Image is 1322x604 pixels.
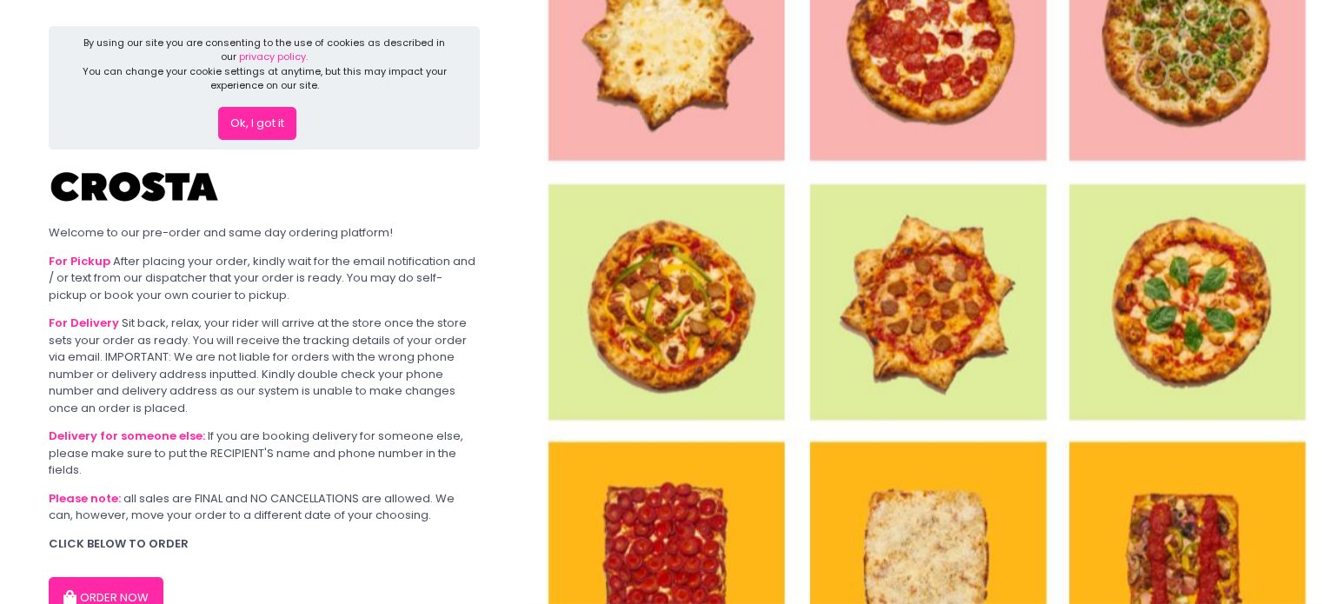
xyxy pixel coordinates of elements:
[49,253,480,304] div: After placing your order, kindly wait for the email notification and / or text from our dispatche...
[49,490,121,507] b: Please note:
[218,107,296,140] button: Ok, I got it
[49,428,205,444] b: Delivery for someone else:
[49,490,480,524] div: all sales are FINAL and NO CANCELLATIONS are allowed. We can, however, move your order to a diffe...
[49,428,480,479] div: If you are booking delivery for someone else, please make sure to put the RECIPIENT'S name and ph...
[49,315,119,331] b: For Delivery
[49,253,110,269] b: For Pickup
[49,535,480,553] div: CLICK BELOW TO ORDER
[239,50,308,63] a: privacy policy.
[78,36,451,93] div: By using our site you are consenting to the use of cookies as described in our You can change you...
[49,224,480,242] div: Welcome to our pre-order and same day ordering platform!
[49,161,223,213] img: Crosta Pizzeria
[49,315,480,416] div: Sit back, relax, your rider will arrive at the store once the store sets your order as ready. You...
